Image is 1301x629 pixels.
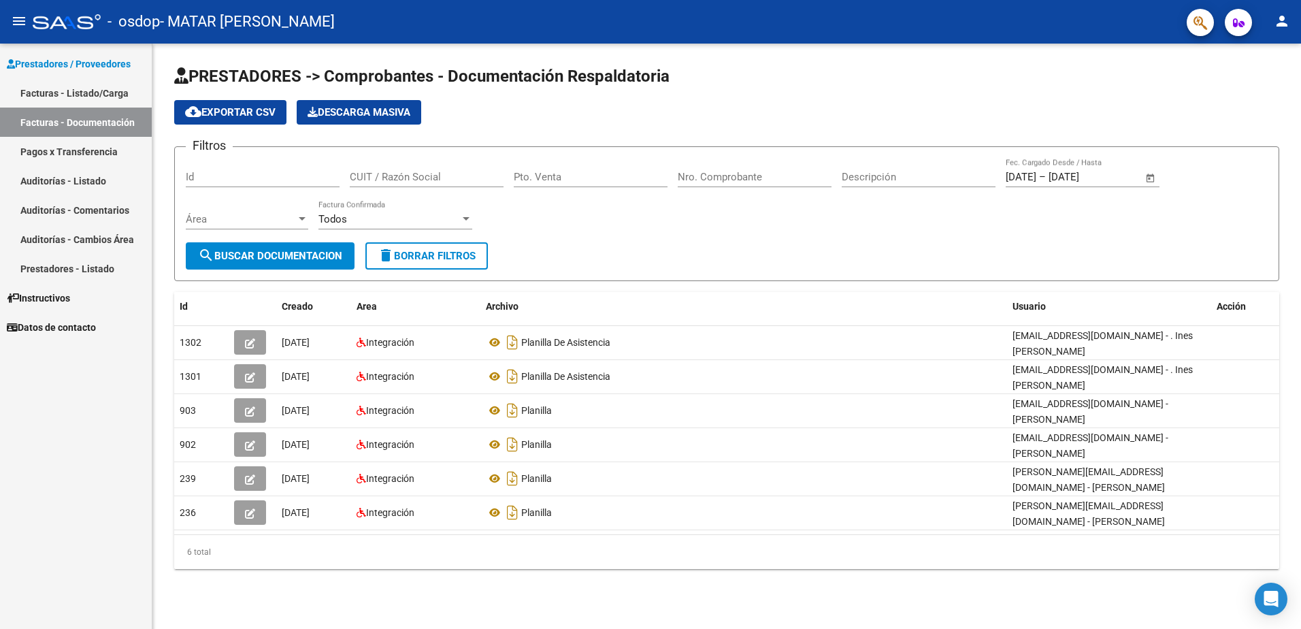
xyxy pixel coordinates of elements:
span: Planilla [521,405,552,416]
div: Open Intercom Messenger [1255,583,1287,615]
span: [PERSON_NAME][EMAIL_ADDRESS][DOMAIN_NAME] - [PERSON_NAME] [1012,500,1165,527]
span: Integración [366,473,414,484]
span: Integración [366,507,414,518]
i: Descargar documento [504,400,521,421]
span: Usuario [1012,301,1046,312]
datatable-header-cell: Usuario [1007,292,1211,321]
mat-icon: search [198,247,214,263]
span: Descarga Masiva [308,106,410,118]
span: Archivo [486,301,518,312]
span: 1302 [180,337,201,348]
span: – [1039,171,1046,183]
span: 903 [180,405,196,416]
span: Instructivos [7,291,70,306]
span: Integración [366,337,414,348]
i: Descargar documento [504,434,521,455]
span: [EMAIL_ADDRESS][DOMAIN_NAME] - [PERSON_NAME] [1012,432,1168,459]
span: Planilla De Asistencia [521,337,610,348]
span: PRESTADORES -> Comprobantes - Documentación Respaldatoria [174,67,670,86]
i: Descargar documento [504,366,521,387]
span: 239 [180,473,196,484]
span: [EMAIL_ADDRESS][DOMAIN_NAME] - . Ines [PERSON_NAME] [1012,364,1193,391]
mat-icon: person [1274,13,1290,29]
span: 236 [180,507,196,518]
input: Start date [1006,171,1036,183]
button: Buscar Documentacion [186,242,355,270]
span: Planilla De Asistencia [521,371,610,382]
span: [EMAIL_ADDRESS][DOMAIN_NAME] - . Ines [PERSON_NAME] [1012,330,1193,357]
span: [DATE] [282,473,310,484]
datatable-header-cell: Creado [276,292,351,321]
span: Planilla [521,473,552,484]
span: Área [186,213,296,225]
span: Integración [366,371,414,382]
span: Datos de contacto [7,320,96,335]
span: Todos [318,213,347,225]
span: Planilla [521,439,552,450]
span: Planilla [521,507,552,518]
span: Id [180,301,188,312]
span: - MATAR [PERSON_NAME] [160,7,335,37]
span: - osdop [108,7,160,37]
span: 1301 [180,371,201,382]
span: Buscar Documentacion [198,250,342,262]
span: 902 [180,439,196,450]
mat-icon: cloud_download [185,103,201,120]
span: [PERSON_NAME][EMAIL_ADDRESS][DOMAIN_NAME] - [PERSON_NAME] [1012,466,1165,493]
span: Integración [366,439,414,450]
button: Borrar Filtros [365,242,488,270]
datatable-header-cell: Area [351,292,480,321]
app-download-masive: Descarga masiva de comprobantes (adjuntos) [297,100,421,125]
i: Descargar documento [504,502,521,523]
datatable-header-cell: Id [174,292,229,321]
span: [DATE] [282,507,310,518]
i: Descargar documento [504,468,521,489]
i: Descargar documento [504,332,521,353]
span: [DATE] [282,405,310,416]
datatable-header-cell: Acción [1211,292,1279,321]
span: Area [357,301,377,312]
input: End date [1049,171,1115,183]
div: 6 total [174,535,1279,569]
span: [DATE] [282,371,310,382]
datatable-header-cell: Archivo [480,292,1007,321]
mat-icon: delete [378,247,394,263]
button: Descarga Masiva [297,100,421,125]
span: [DATE] [282,439,310,450]
button: Open calendar [1143,170,1159,186]
span: Prestadores / Proveedores [7,57,131,71]
button: Exportar CSV [174,100,286,125]
span: Integración [366,405,414,416]
h3: Filtros [186,136,233,155]
span: [DATE] [282,337,310,348]
span: Creado [282,301,313,312]
span: Acción [1217,301,1246,312]
span: [EMAIL_ADDRESS][DOMAIN_NAME] - [PERSON_NAME] [1012,398,1168,425]
mat-icon: menu [11,13,27,29]
span: Exportar CSV [185,106,276,118]
span: Borrar Filtros [378,250,476,262]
